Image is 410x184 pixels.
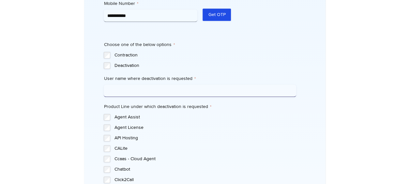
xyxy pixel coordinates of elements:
label: Agent License [114,124,296,131]
label: Contraction [114,52,296,58]
label: Mobile Number [104,0,197,7]
label: CALite [114,145,296,152]
button: Get OTP [203,8,231,21]
label: API Hosting [114,135,296,141]
legend: Choose one of the below options [104,41,175,48]
label: Deactivation [114,62,296,69]
label: User name where deactivation is requested [104,75,296,82]
label: Agent Assist [114,114,296,120]
label: Chatbot [114,166,296,173]
label: Ccaas - Cloud Agent [114,156,296,162]
label: Click2Call [114,176,296,183]
legend: Product Line under which deactivation is requested [104,103,211,110]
